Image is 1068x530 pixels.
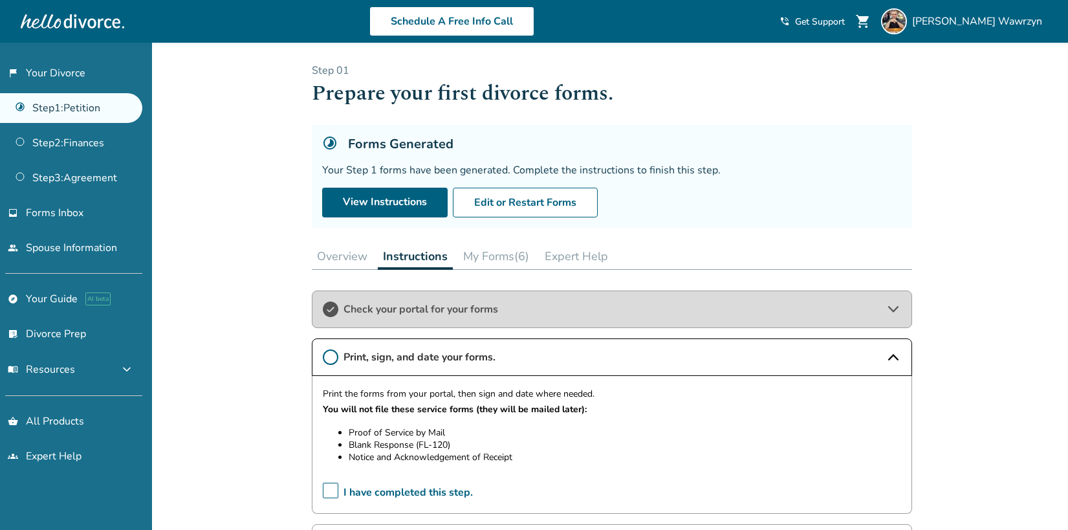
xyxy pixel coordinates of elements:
[8,416,18,426] span: shopping_basket
[779,16,845,28] a: phone_in_talkGet Support
[8,451,18,461] span: groups
[349,439,901,451] li: Blank Response (FL-120)
[795,16,845,28] span: Get Support
[378,243,453,270] button: Instructions
[348,135,453,153] h5: Forms Generated
[322,188,448,217] a: View Instructions
[349,451,901,463] li: Notice and Acknowledgement of Receipt
[119,362,135,377] span: expand_more
[343,350,880,364] span: Print, sign, and date your forms.
[453,188,598,217] button: Edit or Restart Forms
[855,14,871,29] span: shopping_cart
[312,78,912,109] h1: Prepare your first divorce forms.
[8,294,18,304] span: explore
[343,302,880,316] span: Check your portal for your forms
[458,243,534,269] button: My Forms(6)
[779,16,790,27] span: phone_in_talk
[8,362,75,377] span: Resources
[312,243,373,269] button: Overview
[912,14,1047,28] span: [PERSON_NAME] Wawrzyn
[323,483,473,503] span: I have completed this step.
[8,243,18,253] span: people
[349,426,901,439] li: Proof of Service by Mail
[312,63,912,78] p: Step 0 1
[881,8,907,34] img: Grayson Wawrzyn
[8,329,18,339] span: list_alt_check
[8,364,18,375] span: menu_book
[8,208,18,218] span: inbox
[322,163,902,177] div: Your Step 1 forms have been generated. Complete the instructions to finish this step.
[323,403,587,415] strong: You will not file these service forms (they will be mailed later):
[369,6,534,36] a: Schedule A Free Info Call
[1003,468,1068,530] iframe: Chat Widget
[539,243,613,269] button: Expert Help
[8,68,18,78] span: flag_2
[85,293,111,305] span: AI beta
[323,386,901,402] p: Print the forms from your portal, then sign and date where needed.
[26,206,83,220] span: Forms Inbox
